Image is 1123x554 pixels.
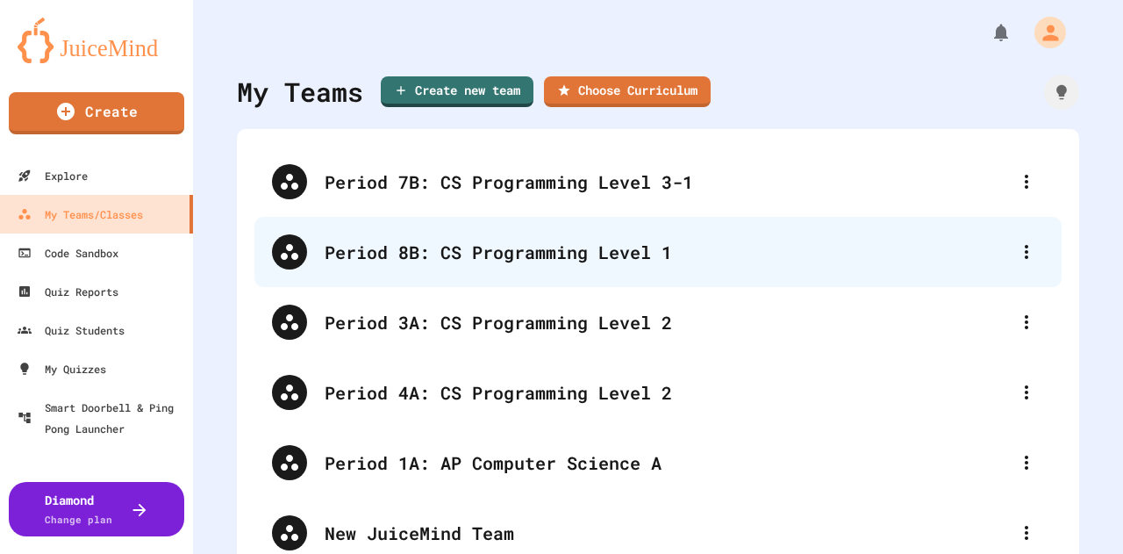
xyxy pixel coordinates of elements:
[325,379,1009,406] div: Period 4A: CS Programming Level 2
[9,92,184,134] a: Create
[9,482,184,536] button: DiamondChange plan
[325,309,1009,335] div: Period 3A: CS Programming Level 2
[18,18,175,63] img: logo-orange.svg
[254,357,1062,428] div: Period 4A: CS Programming Level 2
[325,520,1009,546] div: New JuiceMind Team
[325,239,1009,265] div: Period 8B: CS Programming Level 1
[237,72,363,112] div: My Teams
[1044,75,1079,110] div: How it works
[18,320,125,341] div: Quiz Students
[18,397,186,439] div: Smart Doorbell & Ping Pong Launcher
[325,169,1009,195] div: Period 7B: CS Programming Level 3-1
[45,491,112,528] div: Diamond
[254,147,1062,217] div: Period 7B: CS Programming Level 3-1
[958,18,1016,47] div: My Notifications
[18,242,118,263] div: Code Sandbox
[1016,12,1070,53] div: My Account
[254,217,1062,287] div: Period 8B: CS Programming Level 1
[381,76,533,107] a: Create new team
[325,450,1009,476] div: Period 1A: AP Computer Science A
[544,76,711,107] a: Choose Curriculum
[18,358,106,379] div: My Quizzes
[18,204,143,225] div: My Teams/Classes
[18,165,88,186] div: Explore
[18,281,118,302] div: Quiz Reports
[254,287,1062,357] div: Period 3A: CS Programming Level 2
[45,513,112,526] span: Change plan
[254,428,1062,498] div: Period 1A: AP Computer Science A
